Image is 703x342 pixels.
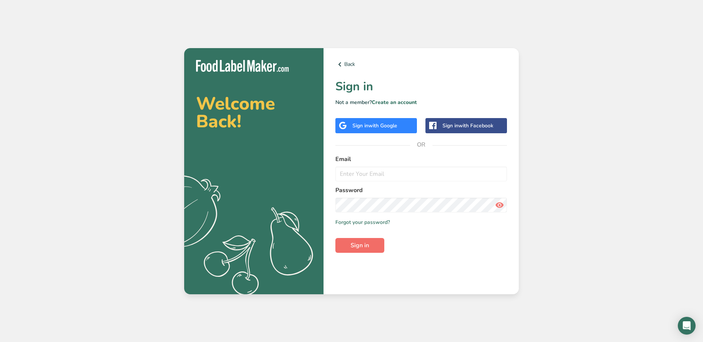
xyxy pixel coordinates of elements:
[196,95,312,130] h2: Welcome Back!
[442,122,493,130] div: Sign in
[335,98,507,106] p: Not a member?
[351,241,369,250] span: Sign in
[335,218,390,226] a: Forgot your password?
[335,78,507,95] h1: Sign in
[335,167,507,181] input: Enter Your Email
[372,99,417,106] a: Create an account
[368,122,397,129] span: with Google
[410,134,432,156] span: OR
[678,317,696,335] div: Open Intercom Messenger
[335,238,384,253] button: Sign in
[352,122,397,130] div: Sign in
[335,60,507,69] a: Back
[196,60,289,72] img: Food Label Maker
[335,186,507,195] label: Password
[335,155,507,164] label: Email
[458,122,493,129] span: with Facebook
